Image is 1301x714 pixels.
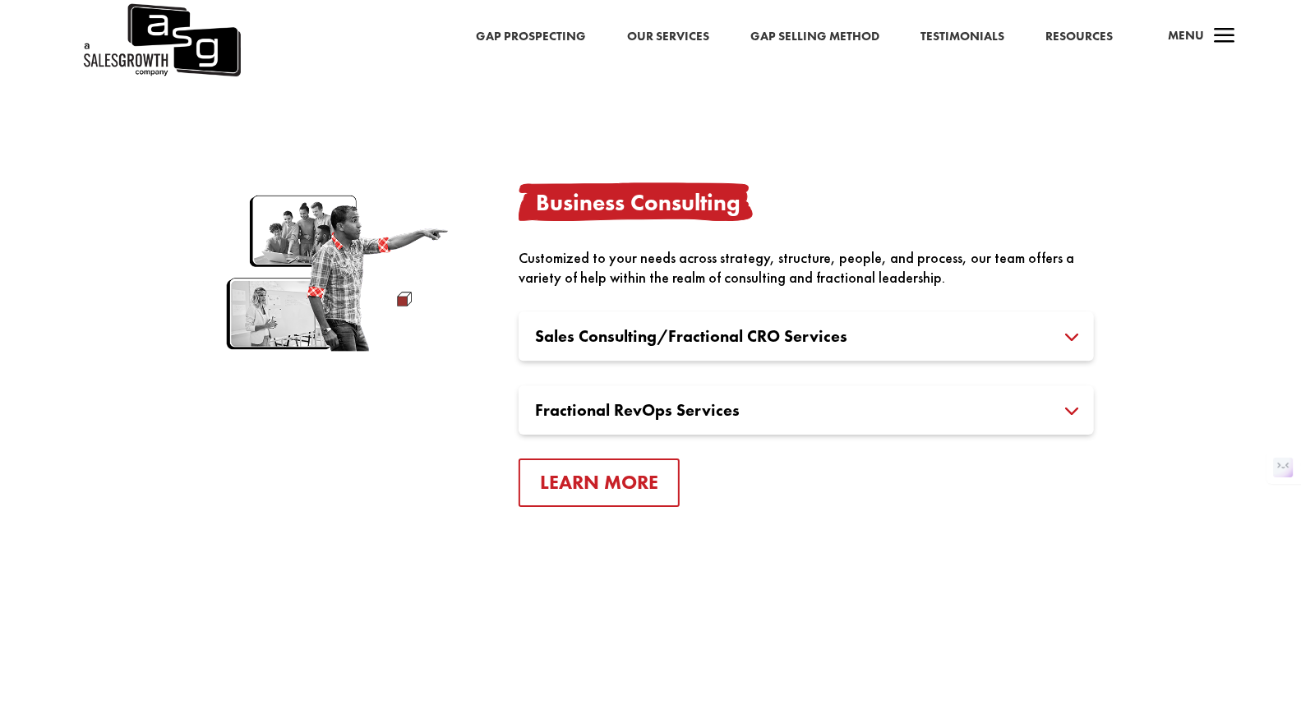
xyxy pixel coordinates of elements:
span: a [1208,21,1241,53]
a: Resources [1045,26,1113,48]
h3: Business Consulting [519,182,1094,223]
img: business-consulting [207,182,470,359]
div: Customized to your needs across strategy, structure, people, and process, our team offers a varie... [519,248,1094,287]
a: Gap Selling Method [750,26,879,48]
a: Testimonials [920,26,1004,48]
a: Gap Prospecting [476,26,586,48]
span: Menu [1168,27,1204,44]
a: Our Services [627,26,709,48]
h3: Fractional RevOps Services [535,402,1077,418]
h3: Sales Consulting/Fractional CRO Services [535,328,1077,344]
a: Learn More [519,458,680,507]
